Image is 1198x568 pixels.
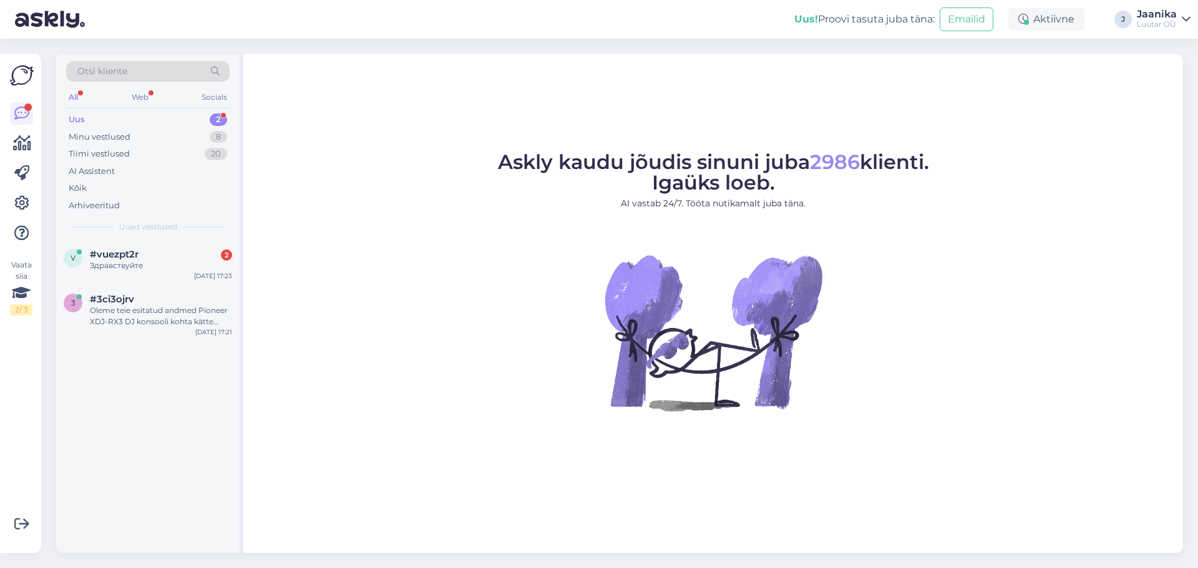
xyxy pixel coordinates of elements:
span: Askly kaudu jõudis sinuni juba klienti. Igaüks loeb. [498,150,929,195]
div: Arhiveeritud [69,200,120,212]
a: JaanikaLuutar OÜ [1137,9,1191,29]
div: Uus [69,113,85,126]
div: Luutar OÜ [1137,19,1177,29]
img: No Chat active [601,220,825,445]
b: Uus! [794,13,818,25]
div: 2 / 3 [10,304,32,315]
div: Web [129,89,151,105]
p: AI vastab 24/7. Tööta nutikamalt juba täna. [498,197,929,210]
span: #3ci3ojrv [90,294,134,305]
div: Socials [199,89,230,105]
div: AI Assistent [69,165,115,178]
div: Здравствуйте [90,260,232,271]
div: [DATE] 17:23 [194,271,232,281]
div: Vaata siia [10,259,32,315]
div: 20 [205,148,227,160]
div: Proovi tasuta juba täna: [794,12,935,27]
span: Uued vestlused [119,221,177,233]
div: Jaanika [1137,9,1177,19]
div: Aktiivne [1008,8,1084,31]
span: Otsi kliente [77,65,127,78]
div: 2 [210,113,227,126]
div: [DATE] 17:21 [195,327,232,337]
div: J [1114,11,1132,28]
div: Minu vestlused [69,131,130,143]
div: Tiimi vestlused [69,148,130,160]
span: 2986 [810,150,860,174]
div: All [66,89,80,105]
div: Kõik [69,182,87,195]
span: v [71,253,75,262]
div: Oleme teie esitatud andmed Pioneer XDJ-RX3 DJ konsooli kohta kätte saanud. Edastame selle info me... [90,305,232,327]
img: Askly Logo [10,64,34,87]
span: #vuezpt2r [90,249,139,260]
span: 3 [71,298,75,307]
button: Emailid [940,7,993,31]
div: 8 [210,131,227,143]
div: 2 [221,249,232,261]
